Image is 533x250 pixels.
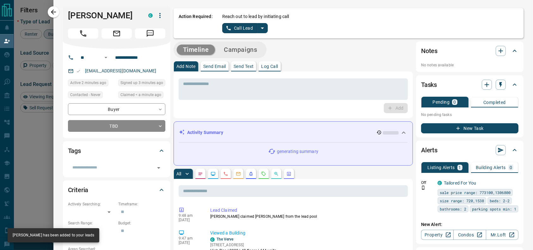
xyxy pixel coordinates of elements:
[179,236,201,241] p: 9:47 am
[421,230,454,240] a: Property
[120,92,161,98] span: Claimed < a minute ago
[76,69,81,73] svg: Email Valid
[179,241,201,245] p: [DATE]
[453,230,486,240] a: Condos
[421,80,437,90] h2: Tasks
[68,201,115,207] p: Actively Searching:
[217,237,234,241] a: The Verve
[421,46,438,56] h2: Notes
[476,165,506,170] p: Building Alerts
[68,226,115,243] p: $859,000 - $1,188,000
[101,28,132,39] span: Email
[120,80,163,86] span: Signed up 3 minutes ago
[210,242,277,248] p: [STREET_ADDRESS]
[440,206,466,212] span: bathrooms: 2
[483,100,506,105] p: Completed
[68,10,139,21] h1: [PERSON_NAME]
[68,220,115,226] p: Search Range:
[177,45,215,55] button: Timeline
[70,92,101,98] span: Contacted - Never
[85,68,156,73] a: [EMAIL_ADDRESS][DOMAIN_NAME]
[261,64,278,69] p: Log Call
[421,62,518,68] p: No notes available
[211,171,216,176] svg: Lead Browsing Activity
[234,64,254,69] p: Send Text
[217,45,263,55] button: Campaigns
[179,127,407,138] div: Activity Summary
[248,171,254,176] svg: Listing Alerts
[176,172,181,176] p: All
[179,213,201,218] p: 9:48 am
[421,123,518,133] button: New Task
[432,100,450,104] p: Pending
[68,120,165,132] div: TBD
[421,77,518,92] div: Tasks
[421,180,434,186] p: Off
[444,180,476,186] a: Tailored For You
[118,220,165,226] p: Budget:
[421,186,426,190] svg: Push Notification Only
[421,110,518,119] p: No pending tasks
[68,143,165,158] div: Tags
[179,13,213,33] p: Action Required:
[277,148,318,155] p: generating summary
[179,218,201,222] p: [DATE]
[187,129,223,136] p: Activity Summary
[440,189,511,196] span: sale price range: 773100,1306800
[222,13,289,20] p: Reach out to lead by initiating call
[70,80,106,86] span: Active 2 minutes ago
[68,185,89,195] h2: Criteria
[68,79,115,88] div: Sun Aug 17 2025
[261,171,266,176] svg: Requests
[210,237,215,242] div: condos.ca
[210,230,405,236] p: Viewed a Building
[176,64,196,69] p: Add Note
[13,230,94,241] div: [PERSON_NAME] has been added to your leads
[472,206,516,212] span: parking spots min: 1
[203,64,226,69] p: Send Email
[118,201,165,207] p: Timeframe:
[118,79,165,88] div: Sun Aug 17 2025
[68,182,165,198] div: Criteria
[222,23,257,33] button: Call Lead
[154,163,163,172] button: Open
[210,214,405,219] p: [PERSON_NAME] claimed [PERSON_NAME] from the lead pool
[490,198,510,204] span: beds: 2-2
[148,13,153,18] div: condos.ca
[68,146,81,156] h2: Tags
[210,207,405,214] p: Lead Claimed
[486,230,518,240] a: Mr.Loft
[68,28,98,39] span: Call
[198,171,203,176] svg: Notes
[510,165,512,170] p: 0
[118,91,165,100] div: Sun Aug 17 2025
[459,165,461,170] p: 1
[68,103,165,115] div: Buyer
[440,198,484,204] span: size range: 720,1538
[421,145,438,155] h2: Alerts
[421,221,518,228] p: New Alert:
[274,171,279,176] svg: Opportunities
[427,165,455,170] p: Listing Alerts
[421,43,518,58] div: Notes
[222,23,268,33] div: split button
[438,181,442,185] div: condos.ca
[135,28,165,39] span: Message
[453,100,456,104] p: 0
[223,171,228,176] svg: Calls
[286,171,291,176] svg: Agent Actions
[236,171,241,176] svg: Emails
[102,54,110,61] button: Open
[421,143,518,158] div: Alerts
